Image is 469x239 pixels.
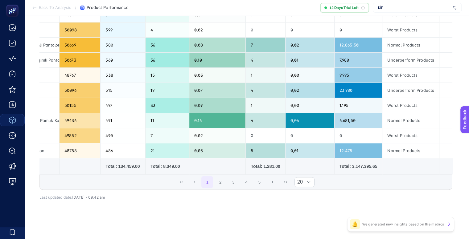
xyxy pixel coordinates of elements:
[146,68,189,83] div: 15
[246,38,285,52] div: 7
[335,83,382,98] div: 23.980
[215,176,226,188] button: 2
[189,38,246,52] div: 0,08
[382,98,439,113] div: Worst Products
[453,5,456,11] img: svg%3e
[101,68,145,83] div: 538
[335,22,382,37] div: 0
[60,143,100,158] div: 48788
[146,83,189,98] div: 19
[246,113,285,128] div: 4
[246,83,285,98] div: 4
[201,176,213,188] button: 1
[60,98,100,113] div: 50155
[295,177,303,187] span: Rows per page
[382,38,439,52] div: Normal Products
[286,143,334,158] div: 0,01
[335,113,382,128] div: 6.681,50
[189,83,246,98] div: 0,07
[39,5,71,10] span: Back To Analysis
[101,53,145,67] div: 560
[253,176,265,188] button: 5
[146,128,189,143] div: 7
[246,98,285,113] div: 1
[246,128,285,143] div: 0
[350,219,360,229] div: 🔔
[101,83,145,98] div: 515
[101,143,145,158] div: 486
[4,2,23,7] span: Feedback
[382,68,439,83] div: Worst Products
[60,68,100,83] div: 48767
[39,195,72,200] span: Last updated date:
[378,5,450,10] span: KİP
[60,83,100,98] div: 50096
[251,163,280,169] div: Total: 1.281.00
[382,128,439,143] div: Worst Products
[75,5,76,10] span: /
[189,98,246,113] div: 0,09
[382,22,439,37] div: Worst Products
[286,98,334,113] div: 0,00
[335,38,382,52] div: 12.865,50
[286,22,334,37] div: 0
[335,143,382,158] div: 12.475
[246,22,285,37] div: 0
[286,113,334,128] div: 0,06
[362,222,444,227] p: We generated new insights based on the metrics
[246,68,285,83] div: 1
[72,195,105,200] span: [DATE]・09:42 am
[382,53,439,67] div: Underperform Products
[101,22,145,37] div: 599
[60,38,100,52] div: 50669
[189,113,246,128] div: 0,16
[286,83,334,98] div: 0,02
[335,98,382,113] div: 1.195
[146,22,189,37] div: 4
[60,113,100,128] div: 49436
[101,113,145,128] div: 491
[60,53,100,67] div: 50673
[189,22,246,37] div: 0,02
[146,53,189,67] div: 36
[60,128,100,143] div: 49852
[228,176,239,188] button: 3
[335,68,382,83] div: 9.995
[189,128,246,143] div: 0,02
[146,98,189,113] div: 33
[286,53,334,67] div: 0,01
[101,128,145,143] div: 490
[246,53,285,67] div: 4
[146,38,189,52] div: 36
[335,53,382,67] div: 7.980
[382,113,439,128] div: Normal Products
[286,38,334,52] div: 0,02
[87,5,128,10] span: Product Performance
[382,83,439,98] div: Underperform Products
[60,22,100,37] div: 50098
[189,53,246,67] div: 0,10
[101,38,145,52] div: 580
[246,143,285,158] div: 5
[339,163,377,169] div: Total: 3.147.395.65
[189,143,246,158] div: 0,05
[105,163,140,169] div: Total: 134.459.00
[280,176,291,188] button: Last Page
[329,5,359,10] span: 12 Days Trial Left
[189,68,246,83] div: 0,03
[286,68,334,83] div: 0,00
[101,98,145,113] div: 497
[335,128,382,143] div: 0
[286,128,334,143] div: 0
[150,163,184,169] div: Total: 8.349.00
[382,143,439,158] div: Normal Products
[146,113,189,128] div: 11
[267,176,278,188] button: Next Page
[241,176,252,188] button: 4
[146,143,189,158] div: 21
